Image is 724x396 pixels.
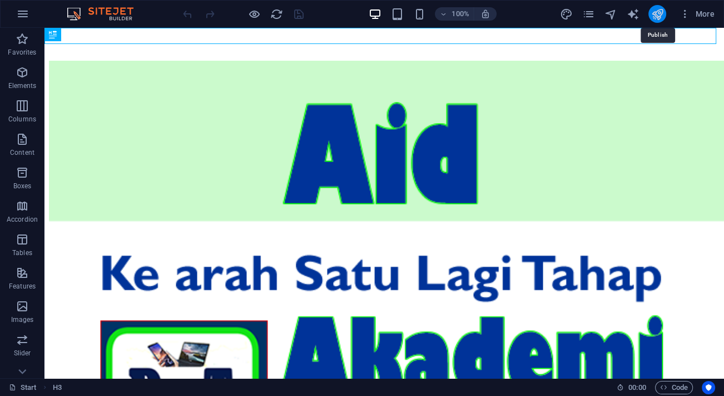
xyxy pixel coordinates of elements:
i: Pages (Ctrl+Alt+S) [582,8,594,21]
p: Accordion [7,215,38,224]
button: 100% [435,7,474,21]
span: More [680,8,715,19]
span: : [636,383,638,392]
p: Boxes [13,182,32,190]
i: AI Writer [626,8,639,21]
img: Editor Logo [64,7,147,21]
p: Elements [8,81,37,90]
button: Usercentrics [702,381,715,394]
button: text_generator [626,7,639,21]
button: publish [648,5,666,23]
p: Columns [8,115,36,124]
p: Images [11,315,34,324]
span: 00 00 [628,381,646,394]
button: pages [582,7,595,21]
h6: Session time [617,381,646,394]
p: Tables [12,248,32,257]
span: Click to select. Double-click to edit [53,381,62,394]
button: Click here to leave preview mode and continue editing [247,7,261,21]
nav: breadcrumb [53,381,62,394]
h6: 100% [452,7,469,21]
i: Reload page [270,8,283,21]
button: Code [655,381,693,394]
span: Code [660,381,688,394]
p: Favorites [8,48,36,57]
p: Content [10,148,34,157]
button: navigator [604,7,617,21]
i: Design (Ctrl+Alt+Y) [559,8,572,21]
p: Features [9,282,36,291]
p: Slider [14,349,31,358]
a: Click to cancel selection. Double-click to open Pages [9,381,37,394]
i: On resize automatically adjust zoom level to fit chosen device. [480,9,490,19]
button: reload [270,7,283,21]
i: Navigator [604,8,617,21]
button: More [675,5,719,23]
button: design [559,7,573,21]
